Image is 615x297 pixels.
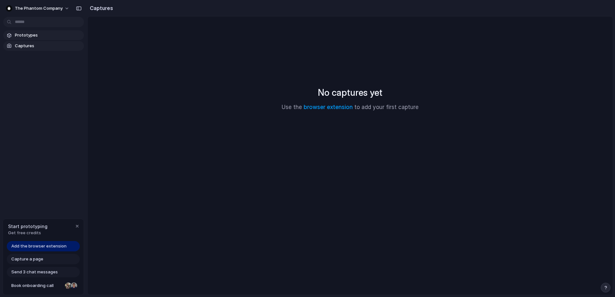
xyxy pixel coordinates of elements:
[11,243,67,249] span: Add the browser extension
[304,104,353,110] a: browser extension
[70,282,78,290] div: Christian Iacullo
[15,32,81,38] span: Prototypes
[87,4,113,12] h2: Captures
[7,280,80,291] a: Book onboarding call
[8,230,47,236] span: Get free credits
[3,30,84,40] a: Prototypes
[282,103,419,112] p: Use the to add your first capture
[15,5,63,12] span: The Phantom Company
[64,282,72,290] div: Nicole Kubica
[3,41,84,51] a: Captures
[11,256,43,262] span: Capture a page
[8,223,47,230] span: Start prototyping
[11,282,62,289] span: Book onboarding call
[318,86,382,99] h2: No captures yet
[11,269,58,275] span: Send 3 chat messages
[15,43,81,49] span: Captures
[3,3,73,14] button: The Phantom Company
